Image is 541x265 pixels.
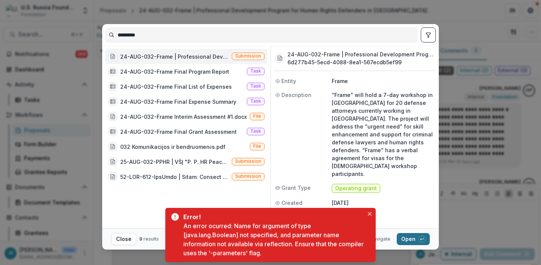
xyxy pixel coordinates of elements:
[332,199,434,207] p: [DATE]
[120,158,229,166] div: 25-AUG-032-PPHR | VŠĮ "P. P. HR Peace. Progress. Human Rights." - 2025 - Grant Proposal Applicati...
[281,199,302,207] span: Created
[144,236,159,242] span: results
[250,68,261,74] span: Task
[183,212,361,221] div: Error!
[397,233,430,245] button: Open
[332,77,434,85] p: Frame
[139,236,142,242] span: 9
[120,68,229,76] div: 24-AUG-032-Frame Final Program Report
[120,98,236,106] div: 24-AUG-032-Frame Final Expense Summary
[370,236,390,242] span: Navigate
[335,185,377,192] span: Operating grant
[365,209,374,218] button: Close
[250,83,261,89] span: Task
[111,233,136,245] button: Close
[281,77,296,85] span: Entity
[120,128,237,136] div: 24-AUG-032-Frame Final Grant Assessment
[120,143,225,151] div: 032 Komunikacijos ir bendruomenės.pdf
[235,159,261,164] span: Submission
[287,58,434,66] h3: 6d277b45-5ecd-4088-8ea1-567ecdb5ef99
[235,174,261,179] span: Submission
[235,53,261,59] span: Submission
[120,173,229,181] div: 52-LOR-612-IpsUmdo | Sitam: Consect Adipis Elitseddoei tem Incidid Utlab (Et dolorem aliquaeni a ...
[250,98,261,104] span: Task
[120,53,229,61] div: 24-AUG-032-Frame | Professional Development Program for Human Rights Defenders in [GEOGRAPHIC_DAT...
[183,221,364,257] div: An error ocurred: Name for argument of type [java.lang.Boolean] not specified, and parameter name...
[250,129,261,134] span: Task
[253,114,261,119] span: File
[120,83,232,91] div: 24-AUG-032-Frame Final List of Expenses
[421,27,436,42] button: toggle filters
[287,50,434,58] h3: 24-AUG-032-Frame | Professional Development Program for Human Rights Defenders in [GEOGRAPHIC_DATA]
[281,91,311,99] span: Description
[120,113,247,121] div: 24-AUG-032-Frame Interim Assessment #1.docx
[281,184,311,192] span: Grant Type
[253,144,261,149] span: File
[332,91,434,178] p: “Frame” will hold a 7-day workshop in [GEOGRAPHIC_DATA] for 20 defense attorneys currently workin...
[332,227,434,235] p: $36,565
